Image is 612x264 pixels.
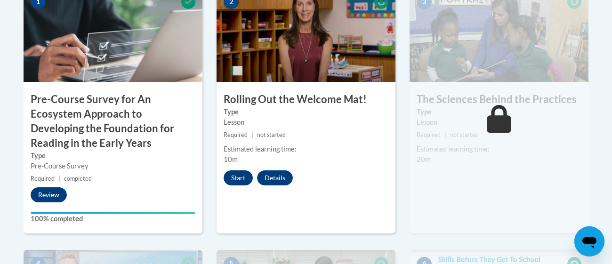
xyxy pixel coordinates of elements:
[31,151,195,161] label: Type
[444,131,446,138] span: |
[24,92,202,150] h3: Pre-Course Survey for An Ecosystem Approach to Developing the Foundation for Reading in the Early...
[417,107,581,117] label: Type
[417,131,441,138] span: Required
[574,226,604,256] iframe: To enrich screen reader interactions, please activate Accessibility in Grammarly extension settings
[224,170,253,185] button: Start
[251,131,253,138] span: |
[417,144,581,154] div: Estimated learning time:
[31,187,67,202] button: Review
[58,175,60,182] span: |
[224,131,248,138] span: Required
[224,144,388,154] div: Estimated learning time:
[64,175,92,182] span: completed
[31,212,195,214] div: Your progress
[417,155,431,163] span: 20m
[224,117,388,128] div: Lesson
[417,117,581,128] div: Lesson
[31,161,195,171] div: Pre-Course Survey
[217,92,395,107] h3: Rolling Out the Welcome Mat!
[31,175,55,182] span: Required
[257,170,293,185] button: Details
[224,107,388,117] label: Type
[410,92,588,107] h3: The Sciences Behind the Practices
[31,214,195,224] label: 100% completed
[450,131,479,138] span: not started
[257,131,286,138] span: not started
[224,155,238,163] span: 10m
